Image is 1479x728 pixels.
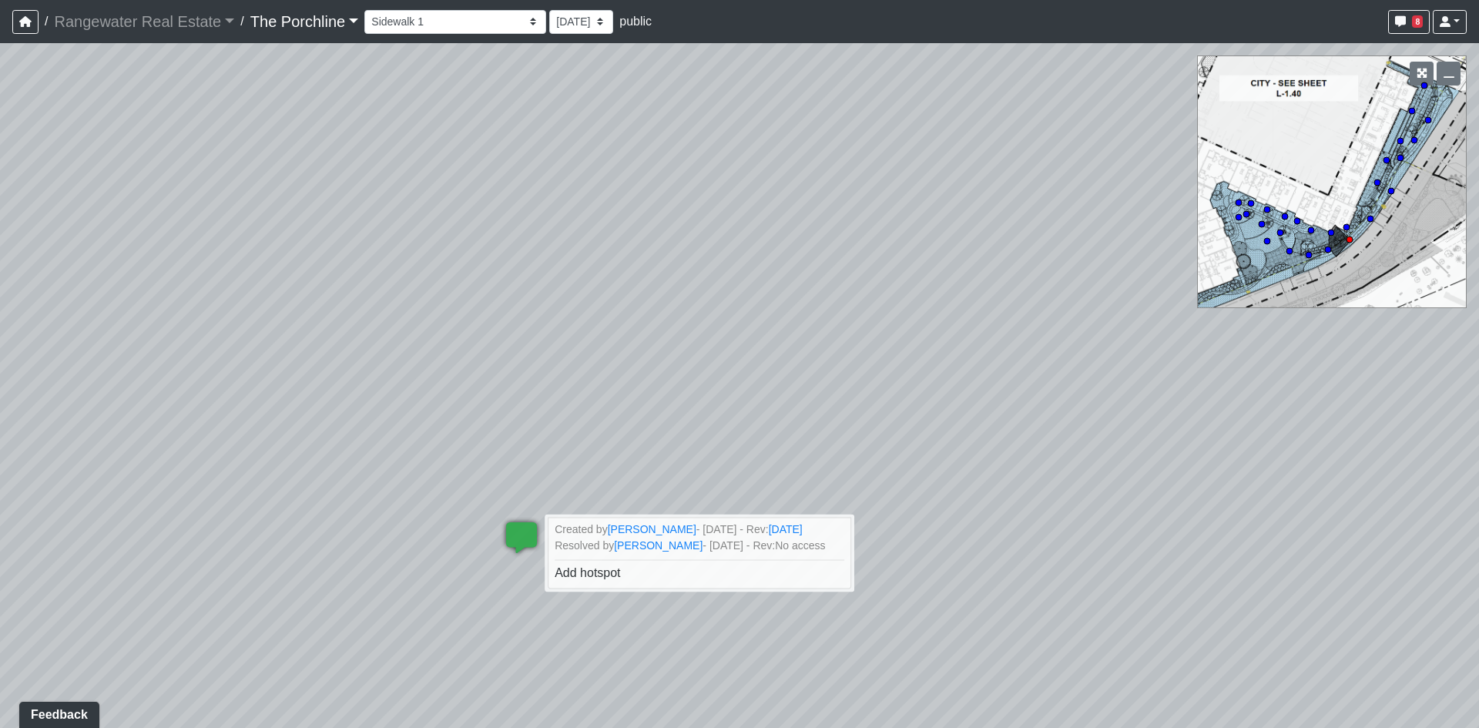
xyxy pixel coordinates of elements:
[775,539,825,552] span: 8/5/2025
[1412,15,1423,28] span: 8
[1388,10,1430,34] button: 8
[608,523,696,535] a: [PERSON_NAME]
[555,522,844,538] small: Created by - [DATE] - Rev:
[614,539,703,552] a: [PERSON_NAME]
[234,6,250,37] span: /
[555,566,620,579] span: Add hotspot
[769,523,803,535] a: [DATE]
[12,697,102,728] iframe: Ybug feedback widget
[54,6,234,37] a: Rangewater Real Estate
[39,6,54,37] span: /
[619,15,652,28] span: public
[555,538,844,554] small: Resolved by - [DATE] - Rev:
[250,6,359,37] a: The Porchline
